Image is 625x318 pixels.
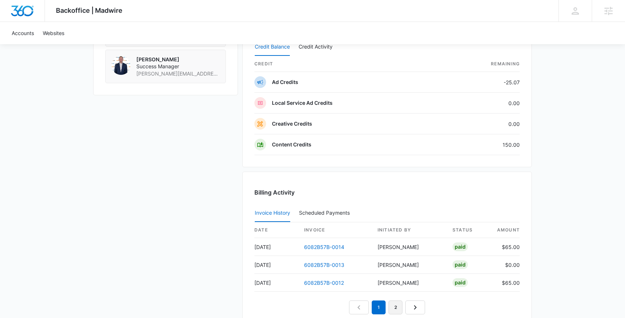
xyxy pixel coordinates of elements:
th: amount [490,222,520,238]
p: Local Service Ad Credits [272,99,333,107]
a: 6082B57B-0014 [304,244,344,250]
a: Next Page [405,300,425,314]
span: [PERSON_NAME][EMAIL_ADDRESS][PERSON_NAME][DOMAIN_NAME] [136,70,220,77]
td: $65.00 [490,238,520,256]
h3: Billing Activity [254,188,520,197]
div: Paid [452,260,468,269]
th: Remaining [442,56,520,72]
span: Backoffice | Madwire [56,7,122,14]
td: $65.00 [490,274,520,292]
th: status [447,222,490,238]
th: date [254,222,298,238]
em: 1 [372,300,386,314]
div: Scheduled Payments [299,210,353,215]
td: -25.07 [442,72,520,93]
button: Credit Activity [299,38,333,56]
td: [PERSON_NAME] [372,238,447,256]
img: Mike Davin [111,56,130,75]
td: [PERSON_NAME] [372,274,447,292]
p: [PERSON_NAME] [136,56,220,63]
button: Credit Balance [255,38,290,56]
th: Initiated By [372,222,447,238]
nav: Pagination [349,300,425,314]
span: Success Manager [136,63,220,70]
td: 0.00 [442,93,520,114]
p: Ad Credits [272,78,298,86]
a: Websites [38,22,69,44]
button: Invoice History [255,204,290,222]
td: [PERSON_NAME] [372,256,447,274]
td: [DATE] [254,256,298,274]
td: [DATE] [254,274,298,292]
a: Accounts [7,22,38,44]
td: 0.00 [442,114,520,134]
div: Paid [452,242,468,251]
div: Paid [452,278,468,287]
th: credit [254,56,442,72]
p: Creative Credits [272,120,312,127]
th: invoice [298,222,372,238]
td: $0.00 [490,256,520,274]
a: 6082B57B-0012 [304,280,344,286]
td: 150.00 [442,134,520,155]
p: Content Credits [272,141,311,148]
td: [DATE] [254,238,298,256]
a: 6082B57B-0013 [304,262,344,268]
a: Page 2 [389,300,402,314]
